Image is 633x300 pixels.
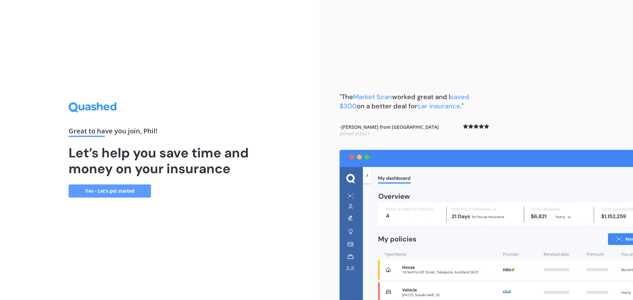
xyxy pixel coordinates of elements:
[69,184,151,198] a: Yes - Let’s get started
[69,145,251,177] h1: Let’s help you save time and money on your insurance
[340,93,469,110] b: "The worked great and I on a better deal for ."
[340,130,370,137] span: Joined in 2021
[340,93,469,110] span: saved $300
[417,102,460,110] span: car insurance
[353,93,392,101] span: Market Scan
[340,150,633,300] img: dashboard.webp
[340,124,439,137] b: - [PERSON_NAME] from [GEOGRAPHIC_DATA]
[69,128,251,137] div: Great to have you join , Phil !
